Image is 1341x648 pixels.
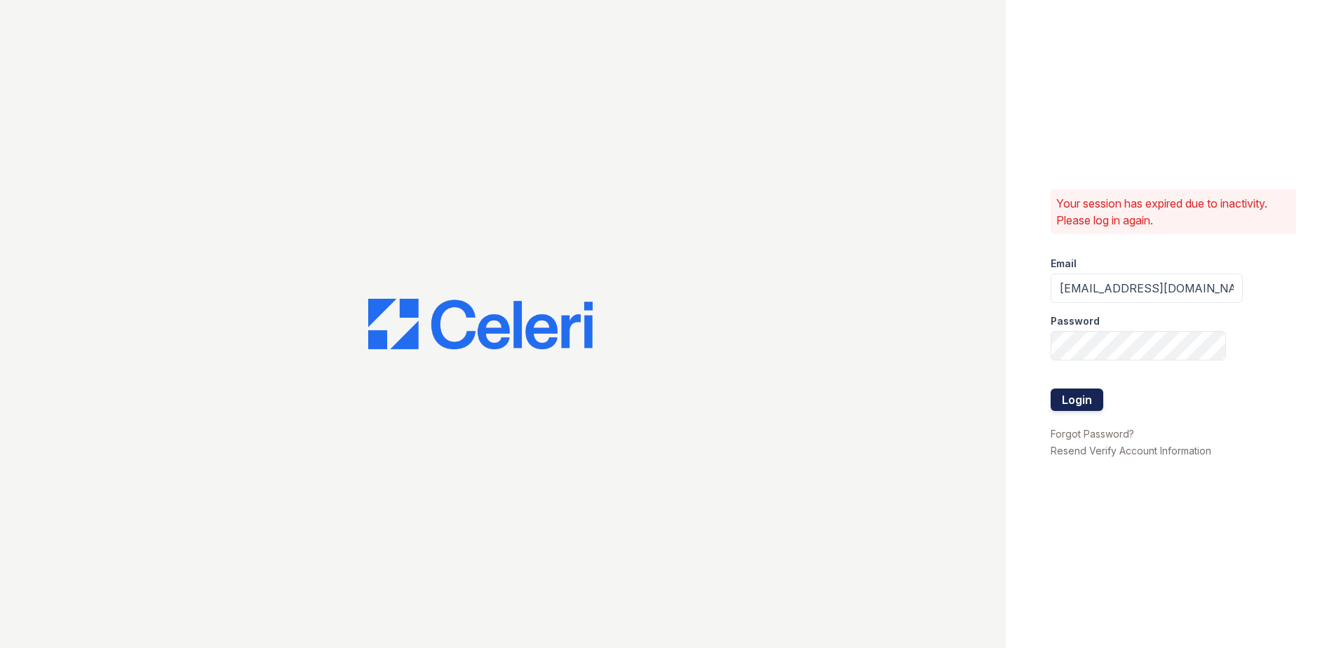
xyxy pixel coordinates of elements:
[1051,389,1103,411] button: Login
[1051,314,1100,328] label: Password
[1051,445,1211,457] a: Resend Verify Account Information
[368,299,593,349] img: CE_Logo_Blue-a8612792a0a2168367f1c8372b55b34899dd931a85d93a1a3d3e32e68fde9ad4.png
[1051,257,1077,271] label: Email
[1051,428,1134,440] a: Forgot Password?
[1056,195,1291,229] p: Your session has expired due to inactivity. Please log in again.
